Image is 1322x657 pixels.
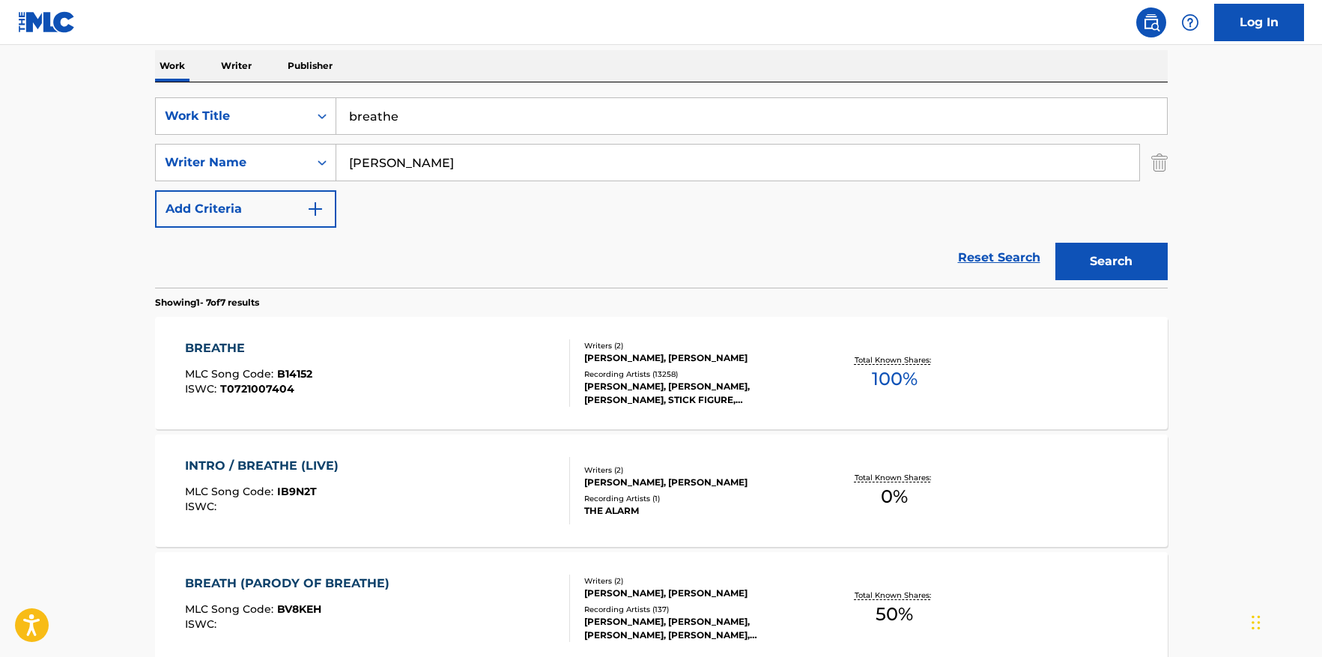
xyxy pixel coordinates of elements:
div: BREATHE [185,339,312,357]
p: Total Known Shares: [855,472,935,483]
button: Add Criteria [155,190,336,228]
div: [PERSON_NAME], [PERSON_NAME] [584,351,810,365]
span: ISWC : [185,500,220,513]
div: Recording Artists ( 1 ) [584,493,810,504]
div: [PERSON_NAME], [PERSON_NAME] [584,587,810,600]
div: [PERSON_NAME], [PERSON_NAME], [PERSON_NAME], STICK FIGURE, [PERSON_NAME] [584,380,810,407]
p: Total Known Shares: [855,590,935,601]
span: T0721007404 [220,382,294,396]
span: 0 % [881,483,908,510]
div: Recording Artists ( 13258 ) [584,369,810,380]
span: 100 % [872,366,918,393]
div: INTRO / BREATHE (LIVE) [185,457,346,475]
div: Writers ( 2 ) [584,464,810,476]
button: Search [1055,243,1168,280]
div: THE ALARM [584,504,810,518]
span: MLC Song Code : [185,602,277,616]
span: MLC Song Code : [185,367,277,381]
div: Recording Artists ( 137 ) [584,604,810,615]
p: Publisher [283,50,337,82]
div: Writers ( 2 ) [584,340,810,351]
a: Public Search [1136,7,1166,37]
p: Showing 1 - 7 of 7 results [155,296,259,309]
span: IB9N2T [277,485,317,498]
img: MLC Logo [18,11,76,33]
form: Search Form [155,97,1168,288]
div: Writer Name [165,154,300,172]
div: Work Title [165,107,300,125]
a: Reset Search [950,241,1048,274]
img: search [1142,13,1160,31]
a: Log In [1214,4,1304,41]
span: BV8KEH [277,602,321,616]
span: ISWC : [185,617,220,631]
img: help [1181,13,1199,31]
iframe: Chat Widget [1247,585,1322,657]
a: INTRO / BREATHE (LIVE)MLC Song Code:IB9N2TISWC:Writers (2)[PERSON_NAME], [PERSON_NAME]Recording A... [155,435,1168,547]
p: Work [155,50,189,82]
span: B14152 [277,367,312,381]
img: Delete Criterion [1151,144,1168,181]
span: ISWC : [185,382,220,396]
img: 9d2ae6d4665cec9f34b9.svg [306,200,324,218]
div: Drag [1252,600,1261,645]
span: 50 % [876,601,913,628]
div: Writers ( 2 ) [584,575,810,587]
div: Help [1175,7,1205,37]
p: Writer [216,50,256,82]
a: BREATHEMLC Song Code:B14152ISWC:T0721007404Writers (2)[PERSON_NAME], [PERSON_NAME]Recording Artis... [155,317,1168,429]
p: Total Known Shares: [855,354,935,366]
div: [PERSON_NAME], [PERSON_NAME], [PERSON_NAME], [PERSON_NAME], [PERSON_NAME] [584,615,810,642]
div: BREATH (PARODY OF BREATHE) [185,575,397,593]
div: [PERSON_NAME], [PERSON_NAME] [584,476,810,489]
span: MLC Song Code : [185,485,277,498]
